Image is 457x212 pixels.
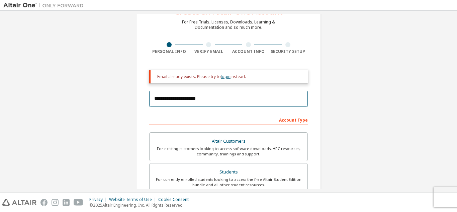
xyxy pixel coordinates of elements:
[175,7,283,15] div: Create an Altair One Account
[149,49,189,54] div: Personal Info
[74,199,83,206] img: youtube.svg
[229,49,268,54] div: Account Info
[52,199,59,206] img: instagram.svg
[89,197,109,202] div: Privacy
[154,167,303,177] div: Students
[158,197,193,202] div: Cookie Consent
[189,49,229,54] div: Verify Email
[40,199,48,206] img: facebook.svg
[2,199,36,206] img: altair_logo.svg
[149,114,308,125] div: Account Type
[154,137,303,146] div: Altair Customers
[154,146,303,157] div: For existing customers looking to access software downloads, HPC resources, community, trainings ...
[157,74,302,79] div: Email already exists. Please try to instead.
[154,177,303,188] div: For currently enrolled students looking to access the free Altair Student Edition bundle and all ...
[89,202,193,208] p: © 2025 Altair Engineering, Inc. All Rights Reserved.
[109,197,158,202] div: Website Terms of Use
[268,49,308,54] div: Security Setup
[221,74,231,79] a: login
[63,199,70,206] img: linkedin.svg
[182,19,275,30] div: For Free Trials, Licenses, Downloads, Learning & Documentation and so much more.
[3,2,87,9] img: Altair One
